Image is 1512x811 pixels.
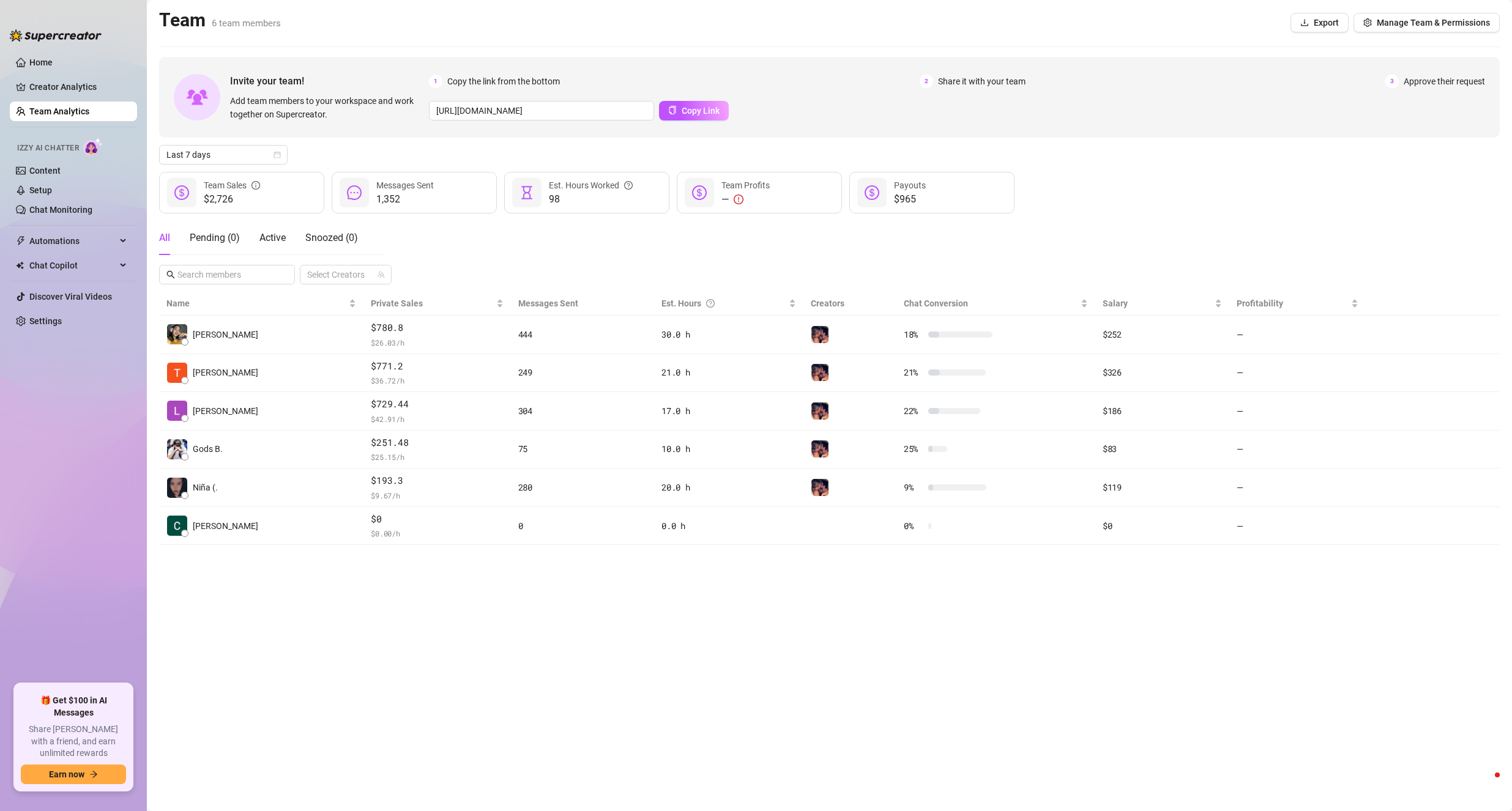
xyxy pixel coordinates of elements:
button: Export [1290,13,1349,32]
td: — [1229,392,1366,431]
span: Niña (. [193,481,218,494]
img: Niña (Nyang) [167,478,187,498]
span: Automations [29,231,116,251]
img: Tilly [811,364,829,381]
span: Profitability [1237,298,1283,308]
img: Tilly [811,440,829,457]
div: $83 [1103,442,1222,456]
span: info-circle [251,179,260,192]
a: Settings [29,316,62,326]
div: 280 [518,481,647,494]
span: $ 42.91 /h [371,413,503,425]
img: Tilly [811,326,829,343]
span: 9 % [904,481,923,494]
div: Pending ( 0 ) [190,231,240,245]
div: 17.0 h [661,404,796,418]
img: Tilly Jamie [167,363,187,383]
div: 75 [518,442,647,456]
td: — [1229,316,1366,354]
button: Manage Team & Permissions [1354,13,1500,32]
span: Payouts [894,180,926,190]
span: $2,726 [204,192,260,207]
a: Content [29,166,61,176]
img: Tilly [811,402,829,420]
span: Gods B. [193,442,223,456]
span: question-circle [624,179,633,192]
span: Copy the link from the bottom [447,75,560,88]
span: $ 9.67 /h [371,489,503,502]
span: Private Sales [371,298,423,308]
img: Cyra C [167,516,187,536]
td: — [1229,507,1366,546]
span: exclamation-circle [734,194,743,204]
span: thunderbolt [16,236,26,246]
div: Est. Hours [661,297,786,310]
iframe: Intercom live chat [1470,769,1500,799]
span: $771.2 [371,359,503,374]
span: $ 26.03 /h [371,336,503,349]
div: $0 [1103,519,1222,533]
div: Est. Hours Worked [549,179,633,192]
span: 🎁 Get $100 in AI Messages [21,695,126,719]
div: All [159,231,170,245]
img: Chat Copilot [16,261,24,270]
img: logo-BBDzfeDw.svg [10,29,102,42]
img: Gods Bane [167,439,187,459]
span: $ 36.72 /h [371,374,503,387]
td: — [1229,468,1366,507]
span: 2 [920,75,933,88]
span: Share it with your team [938,75,1026,88]
span: Add team members to your workspace and work together on Supercreator. [230,94,424,121]
span: 6 team members [212,18,281,29]
span: dollar-circle [692,185,707,200]
span: setting [1363,18,1372,27]
span: $780.8 [371,320,503,335]
div: 304 [518,404,647,418]
span: 1 [429,75,442,88]
th: Creators [803,292,896,316]
a: Discover Viral Videos [29,292,112,302]
span: [PERSON_NAME] [193,366,258,379]
span: Approve their request [1404,75,1485,88]
td: — [1229,431,1366,469]
span: 0 % [904,519,923,533]
th: Name [159,292,363,316]
span: Team Profits [721,180,770,190]
div: 20.0 h [661,481,796,494]
span: arrow-right [89,770,98,779]
a: Chat Monitoring [29,205,92,215]
span: dollar-circle [865,185,879,200]
span: Messages Sent [518,298,578,308]
h2: Team [159,9,281,32]
div: 444 [518,328,647,341]
span: Share [PERSON_NAME] with a friend, and earn unlimited rewards [21,724,126,760]
span: $193.3 [371,473,503,488]
button: Copy Link [659,101,729,120]
div: Team Sales [204,179,260,192]
span: Messages Sent [376,180,434,190]
span: 98 [549,192,633,207]
span: Chat Copilot [29,256,116,275]
span: 22 % [904,404,923,418]
td: — [1229,354,1366,393]
span: 25 % [904,442,923,456]
span: calendar [274,151,281,158]
span: $729.44 [371,397,503,412]
span: [PERSON_NAME] [193,519,258,533]
div: 21.0 h [661,366,796,379]
div: $252 [1103,328,1222,341]
input: Search members [177,268,278,281]
div: $186 [1103,404,1222,418]
span: Last 7 days [166,146,280,164]
span: Manage Team & Permissions [1377,18,1490,28]
span: hourglass [520,185,534,200]
span: Copy Link [682,106,720,116]
span: 3 [1385,75,1399,88]
span: message [347,185,362,200]
img: Bobbie Diesta [167,324,187,344]
button: Earn nowarrow-right [21,765,126,784]
div: 249 [518,366,647,379]
span: dollar-circle [174,185,189,200]
a: Creator Analytics [29,77,127,97]
span: Export [1314,18,1339,28]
